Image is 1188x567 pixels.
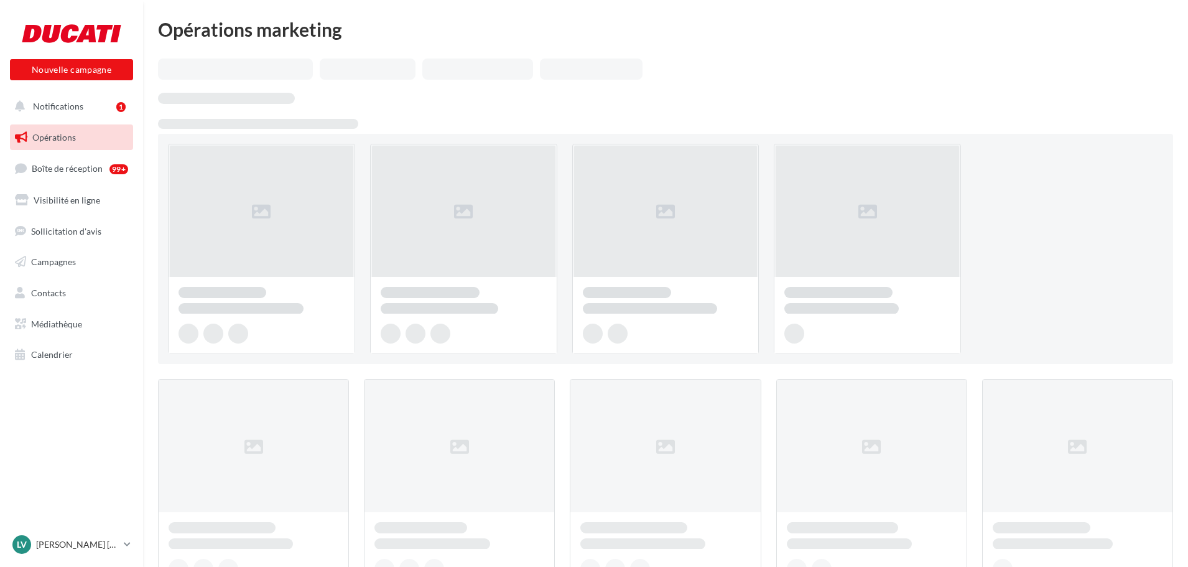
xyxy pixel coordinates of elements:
[34,195,100,205] span: Visibilité en ligne
[33,101,83,111] span: Notifications
[32,132,76,143] span: Opérations
[7,218,136,245] a: Sollicitation d'avis
[7,280,136,306] a: Contacts
[31,319,82,329] span: Médiathèque
[31,349,73,360] span: Calendrier
[17,538,27,551] span: Lv
[7,124,136,151] a: Opérations
[7,93,131,119] button: Notifications 1
[10,59,133,80] button: Nouvelle campagne
[7,249,136,275] a: Campagnes
[31,225,101,236] span: Sollicitation d'avis
[116,102,126,112] div: 1
[7,155,136,182] a: Boîte de réception99+
[31,288,66,298] span: Contacts
[109,164,128,174] div: 99+
[7,311,136,337] a: Médiathèque
[32,163,103,174] span: Boîte de réception
[36,538,119,551] p: [PERSON_NAME] [PERSON_NAME]
[31,256,76,267] span: Campagnes
[7,342,136,368] a: Calendrier
[10,533,133,556] a: Lv [PERSON_NAME] [PERSON_NAME]
[7,187,136,213] a: Visibilité en ligne
[158,20,1173,39] div: Opérations marketing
